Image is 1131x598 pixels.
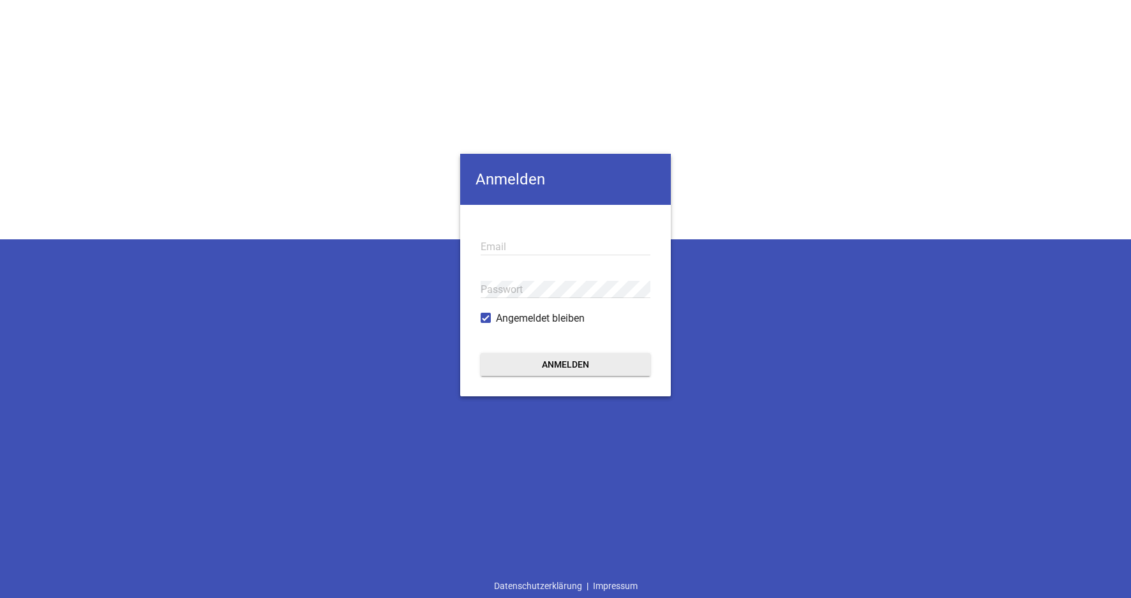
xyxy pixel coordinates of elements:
h4: Anmelden [460,154,671,205]
span: Angemeldet bleiben [496,311,585,326]
button: Anmelden [481,353,650,376]
a: Impressum [588,574,642,598]
a: Datenschutzerklärung [490,574,587,598]
div: | [490,574,642,598]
